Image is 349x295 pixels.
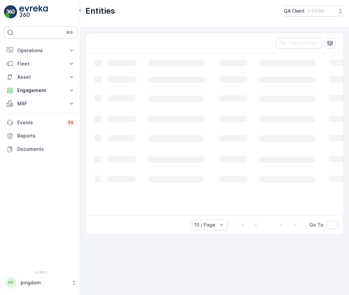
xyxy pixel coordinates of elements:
[276,38,322,49] button: Clear Filters
[289,40,318,47] p: Clear Filters
[17,100,64,107] p: MRF
[17,47,64,54] p: Operations
[307,8,324,14] p: ( +03:00 )
[4,5,17,19] img: logo
[17,60,64,67] p: Fleet
[4,276,77,290] button: PPpingdom
[284,5,344,17] button: QA Client(+03:00)
[284,8,305,14] p: QA Client
[4,116,77,129] a: Events34
[4,70,77,84] button: Asset
[309,222,323,228] span: Go To
[17,87,64,94] p: Engagement
[4,129,77,143] a: Reports
[4,270,77,274] span: v 1.49.3
[4,97,77,110] button: MRF
[4,84,77,97] button: Engagement
[17,74,64,80] p: Asset
[21,279,68,286] p: pingdom
[4,57,77,70] button: Fleet
[66,30,73,35] p: ⌘B
[4,44,77,57] button: Operations
[4,143,77,156] a: Documents
[17,133,75,139] p: Reports
[6,277,16,288] div: PP
[17,146,75,152] p: Documents
[19,5,48,19] img: logo_light-DOdMpM7g.png
[85,6,115,16] p: Entities
[68,120,73,125] p: 34
[17,119,62,126] p: Events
